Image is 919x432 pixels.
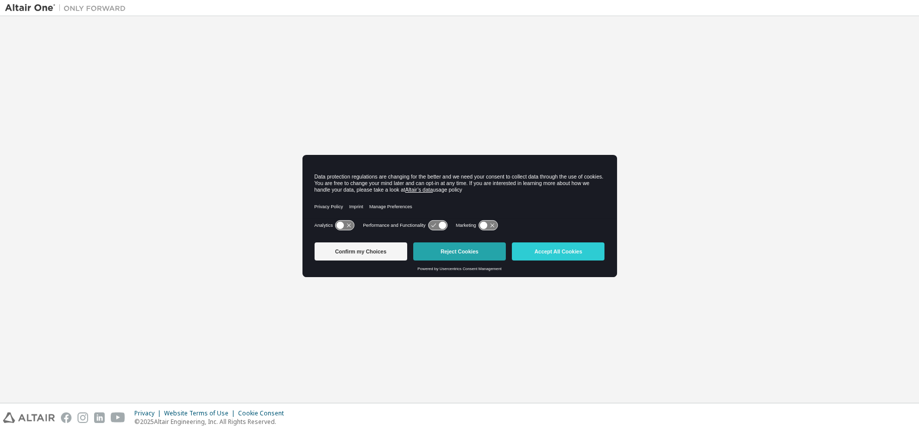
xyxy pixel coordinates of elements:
[94,412,105,423] img: linkedin.svg
[238,409,290,417] div: Cookie Consent
[3,412,55,423] img: altair_logo.svg
[134,409,164,417] div: Privacy
[164,409,238,417] div: Website Terms of Use
[61,412,71,423] img: facebook.svg
[134,417,290,426] p: © 2025 Altair Engineering, Inc. All Rights Reserved.
[78,412,88,423] img: instagram.svg
[5,3,131,13] img: Altair One
[111,412,125,423] img: youtube.svg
